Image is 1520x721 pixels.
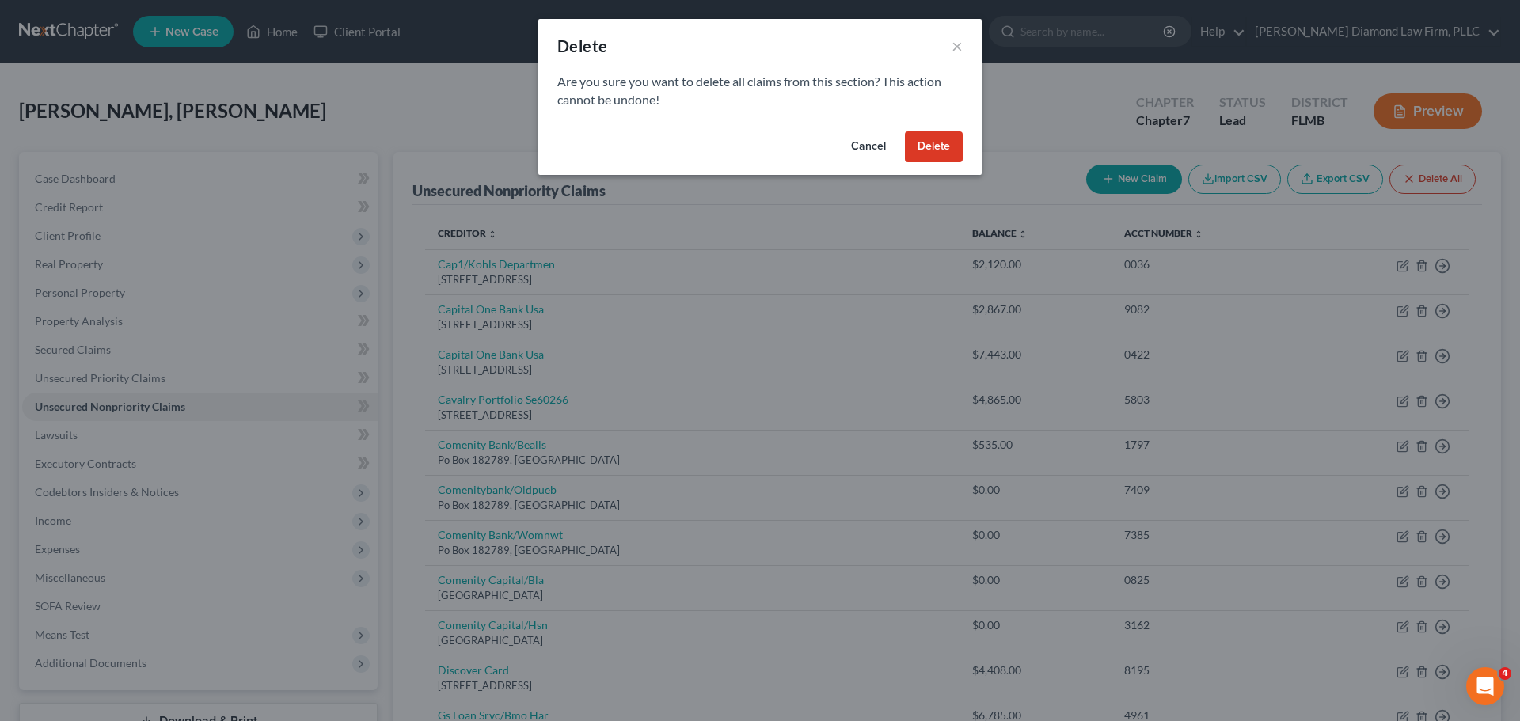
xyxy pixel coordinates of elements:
[1499,667,1511,680] span: 4
[557,35,607,57] div: Delete
[952,36,963,55] button: ×
[838,131,899,163] button: Cancel
[1466,667,1504,705] iframe: Intercom live chat
[905,131,963,163] button: Delete
[557,73,963,109] p: Are you sure you want to delete all claims from this section? This action cannot be undone!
